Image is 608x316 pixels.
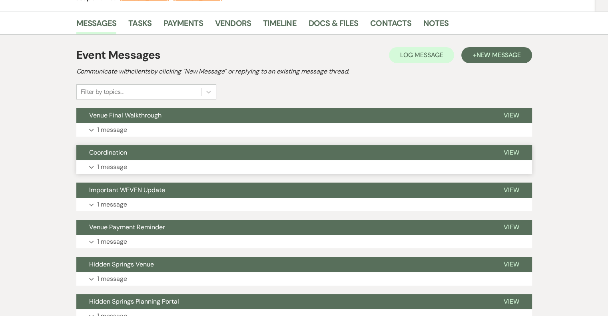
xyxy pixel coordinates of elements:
[81,87,124,97] div: Filter by topics...
[128,17,152,34] a: Tasks
[163,17,203,34] a: Payments
[76,47,161,64] h1: Event Messages
[76,235,532,248] button: 1 message
[491,220,532,235] button: View
[491,257,532,272] button: View
[89,111,161,119] span: Venue Final Walkthrough
[423,17,449,34] a: Notes
[504,260,519,268] span: View
[89,297,179,306] span: Hidden Springs Planning Portal
[76,160,532,174] button: 1 message
[76,123,532,137] button: 1 message
[504,186,519,194] span: View
[89,148,127,157] span: Coordination
[491,145,532,160] button: View
[263,17,297,34] a: Timeline
[76,272,532,286] button: 1 message
[97,237,127,247] p: 1 message
[76,108,491,123] button: Venue Final Walkthrough
[76,257,491,272] button: Hidden Springs Venue
[504,223,519,231] span: View
[215,17,251,34] a: Vendors
[97,274,127,284] p: 1 message
[97,199,127,210] p: 1 message
[76,220,491,235] button: Venue Payment Reminder
[76,294,491,309] button: Hidden Springs Planning Portal
[504,148,519,157] span: View
[504,297,519,306] span: View
[504,111,519,119] span: View
[76,67,532,76] h2: Communicate with clients by clicking "New Message" or replying to an existing message thread.
[476,51,520,59] span: New Message
[89,223,165,231] span: Venue Payment Reminder
[389,47,454,63] button: Log Message
[76,198,532,211] button: 1 message
[461,47,532,63] button: +New Message
[309,17,358,34] a: Docs & Files
[76,183,491,198] button: Important WEVEN Update
[89,260,154,268] span: Hidden Springs Venue
[400,51,443,59] span: Log Message
[491,294,532,309] button: View
[491,183,532,198] button: View
[97,162,127,172] p: 1 message
[97,125,127,135] p: 1 message
[370,17,411,34] a: Contacts
[76,17,117,34] a: Messages
[76,145,491,160] button: Coordination
[491,108,532,123] button: View
[89,186,165,194] span: Important WEVEN Update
